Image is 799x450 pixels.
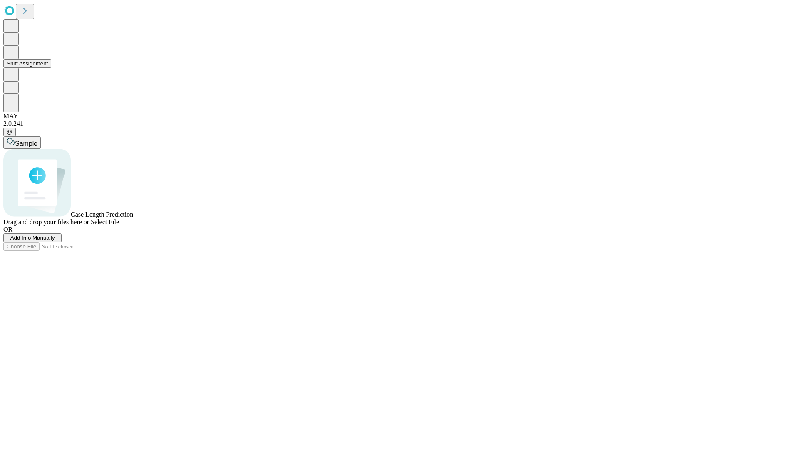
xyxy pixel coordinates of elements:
[10,235,55,241] span: Add Info Manually
[71,211,133,218] span: Case Length Prediction
[3,112,796,120] div: MAY
[3,218,89,225] span: Drag and drop your files here or
[91,218,119,225] span: Select File
[3,127,16,136] button: @
[3,136,41,149] button: Sample
[3,233,62,242] button: Add Info Manually
[3,59,51,68] button: Shift Assignment
[15,140,37,147] span: Sample
[7,129,12,135] span: @
[3,120,796,127] div: 2.0.241
[3,226,12,233] span: OR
